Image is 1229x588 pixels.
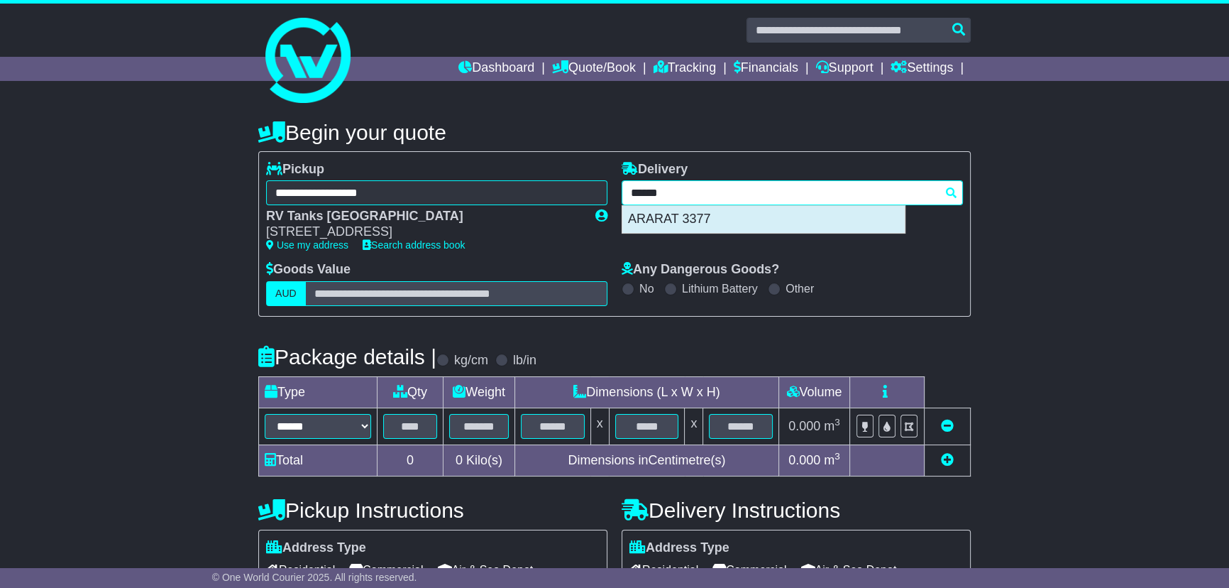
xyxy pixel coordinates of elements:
span: 0.000 [788,453,820,467]
td: Dimensions in Centimetre(s) [514,445,778,476]
label: Any Dangerous Goods? [622,262,779,278]
sup: 3 [834,417,840,428]
label: AUD [266,281,306,306]
typeahead: Please provide city [622,180,963,205]
a: Add new item [941,453,954,467]
label: Delivery [622,162,688,178]
label: Lithium Battery [682,282,758,295]
a: Financials [734,57,798,81]
span: 0.000 [788,419,820,433]
td: x [590,408,609,445]
span: 0 [456,453,463,467]
span: m [824,453,840,467]
label: Address Type [629,540,729,556]
td: Dimensions (L x W x H) [514,376,778,408]
label: lb/in [513,353,536,369]
sup: 3 [834,451,840,462]
a: Quote/Book [552,57,636,81]
label: kg/cm [454,353,488,369]
label: Address Type [266,540,366,556]
a: Dashboard [458,57,534,81]
h4: Pickup Instructions [258,499,607,522]
span: Residential [629,559,698,581]
span: Commercial [349,559,423,581]
td: Volume [778,376,849,408]
label: Pickup [266,162,324,178]
h4: Delivery Instructions [622,499,971,522]
td: Qty [377,376,443,408]
h4: Package details | [258,345,436,369]
span: Residential [266,559,335,581]
div: [STREET_ADDRESS] [266,224,581,240]
h4: Begin your quote [258,121,971,144]
td: Total [259,445,377,476]
label: Goods Value [266,262,351,278]
td: Type [259,376,377,408]
td: x [685,408,703,445]
a: Use my address [266,239,348,251]
a: Search address book [363,239,465,251]
td: Weight [443,376,515,408]
a: Support [816,57,873,81]
a: Tracking [654,57,716,81]
span: © One World Courier 2025. All rights reserved. [212,572,417,583]
span: Commercial [712,559,786,581]
span: Air & Sea Depot [801,559,897,581]
td: 0 [377,445,443,476]
label: No [639,282,654,295]
div: ARARAT 3377 [622,206,905,233]
span: Air & Sea Depot [438,559,534,581]
label: Other [786,282,814,295]
td: Kilo(s) [443,445,515,476]
a: Settings [891,57,953,81]
a: Remove this item [941,419,954,433]
div: RV Tanks [GEOGRAPHIC_DATA] [266,209,581,224]
span: m [824,419,840,433]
